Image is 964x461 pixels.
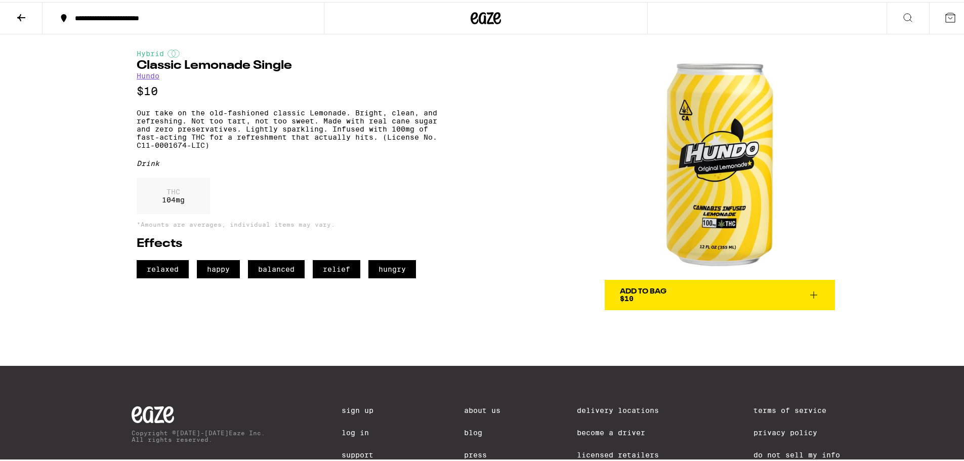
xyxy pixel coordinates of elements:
[137,157,451,165] div: Drink
[137,219,451,226] p: *Amounts are averages, individual items may vary.
[753,427,840,435] a: Privacy Policy
[605,278,835,308] button: Add To Bag$10
[137,176,210,212] div: 104 mg
[162,186,185,194] p: THC
[137,258,189,276] span: relaxed
[620,286,666,293] div: Add To Bag
[620,292,634,301] span: $10
[137,107,451,147] p: Our take on the old-fashioned classic Lemonade. Bright, clean, and refreshing. Not too tart, not ...
[368,258,416,276] span: hungry
[753,449,840,457] a: Do Not Sell My Info
[342,449,387,457] a: Support
[577,449,677,457] a: Licensed Retailers
[577,404,677,412] a: Delivery Locations
[464,449,500,457] a: Press
[137,70,159,78] a: Hundo
[753,404,840,412] a: Terms of Service
[464,404,500,412] a: About Us
[6,7,73,15] span: Hi. Need any help?
[248,258,305,276] span: balanced
[605,48,835,278] img: Hundo - Classic Lemonade Single
[167,48,180,56] img: hybridColor.svg
[137,48,451,56] div: Hybrid
[342,427,387,435] a: Log In
[137,236,451,248] h2: Effects
[464,427,500,435] a: Blog
[137,83,451,96] p: $10
[132,428,265,441] p: Copyright © [DATE]-[DATE] Eaze Inc. All rights reserved.
[577,427,677,435] a: Become a Driver
[197,258,240,276] span: happy
[342,404,387,412] a: Sign Up
[137,58,451,70] h1: Classic Lemonade Single
[313,258,360,276] span: relief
